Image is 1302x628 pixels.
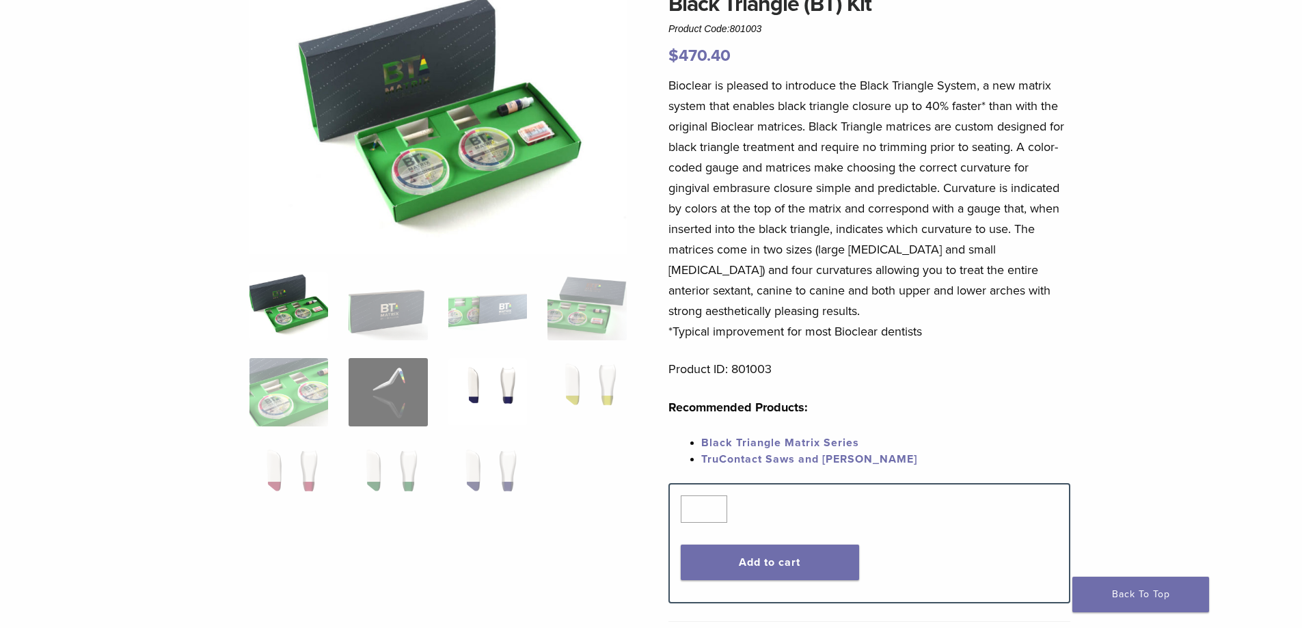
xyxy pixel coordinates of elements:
img: Black Triangle (BT) Kit - Image 9 [249,444,328,513]
p: Bioclear is pleased to introduce the Black Triangle System, a new matrix system that enables blac... [668,75,1070,342]
a: TruContact Saws and [PERSON_NAME] [701,452,917,466]
img: Black Triangle (BT) Kit - Image 11 [448,444,527,513]
strong: Recommended Products: [668,400,808,415]
a: Back To Top [1072,577,1209,612]
img: Black Triangle (BT) Kit - Image 8 [547,358,626,426]
img: Black Triangle (BT) Kit - Image 6 [349,358,427,426]
img: Black Triangle (BT) Kit - Image 10 [349,444,427,513]
bdi: 470.40 [668,46,731,66]
img: Intro-Black-Triangle-Kit-6-Copy-e1548792917662-324x324.jpg [249,272,328,340]
span: $ [668,46,679,66]
img: Black Triangle (BT) Kit - Image 4 [547,272,626,340]
img: Black Triangle (BT) Kit - Image 3 [448,272,527,340]
span: Product Code: [668,23,761,34]
button: Add to cart [681,545,859,580]
img: Black Triangle (BT) Kit - Image 2 [349,272,427,340]
img: Black Triangle (BT) Kit - Image 5 [249,358,328,426]
a: Black Triangle Matrix Series [701,436,859,450]
span: 801003 [730,23,762,34]
img: Black Triangle (BT) Kit - Image 7 [448,358,527,426]
p: Product ID: 801003 [668,359,1070,379]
